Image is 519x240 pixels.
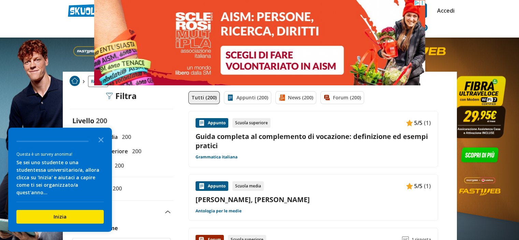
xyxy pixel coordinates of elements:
img: Forum filtro contenuto [323,94,330,101]
span: 5/5 [414,182,422,190]
button: Close the survey [94,132,108,146]
img: News filtro contenuto [278,94,285,101]
span: 200 [119,132,131,141]
div: Questa è un survey anonima! [16,151,104,157]
a: Grammatica italiana [196,154,237,160]
a: Forum (200) [320,91,364,104]
a: Ricerca [88,76,108,87]
img: Apri e chiudi sezione [165,211,171,213]
span: 200 [129,147,141,156]
img: Appunti contenuto [406,183,413,189]
a: Accedi [437,3,451,18]
span: 200 [112,161,124,170]
a: Guida completa al complemento di vocazione: definizione ed esempi pratici [196,132,431,150]
div: Scuola media [232,181,264,191]
div: Filtra [106,91,137,101]
a: Home [70,76,80,87]
button: Inizia [16,210,104,224]
a: Appunti (200) [224,91,271,104]
div: Appunto [196,181,228,191]
img: Appunti filtro contenuto [227,94,234,101]
div: Appunto [196,118,228,128]
div: Scuola superiore [232,118,271,128]
span: (1) [424,118,431,127]
img: Appunti contenuto [198,183,205,189]
span: 5/5 [414,118,422,127]
div: Survey [8,128,112,232]
div: Se sei uno studente o una studentessa universitario/a, allora clicca su 'Inizia' e aiutaci a capi... [16,159,104,196]
a: [PERSON_NAME], [PERSON_NAME] [196,195,431,204]
span: (1) [424,182,431,190]
a: Antologia per le medie [196,208,242,214]
a: News (200) [275,91,316,104]
a: Tutti (200) [188,91,220,104]
img: Home [70,76,80,86]
img: Appunti contenuto [198,119,205,126]
img: Filtra filtri mobile [106,93,113,99]
img: Appunti contenuto [406,119,413,126]
span: 200 [110,184,122,193]
label: Livello [72,116,94,125]
span: 200 [96,116,107,125]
